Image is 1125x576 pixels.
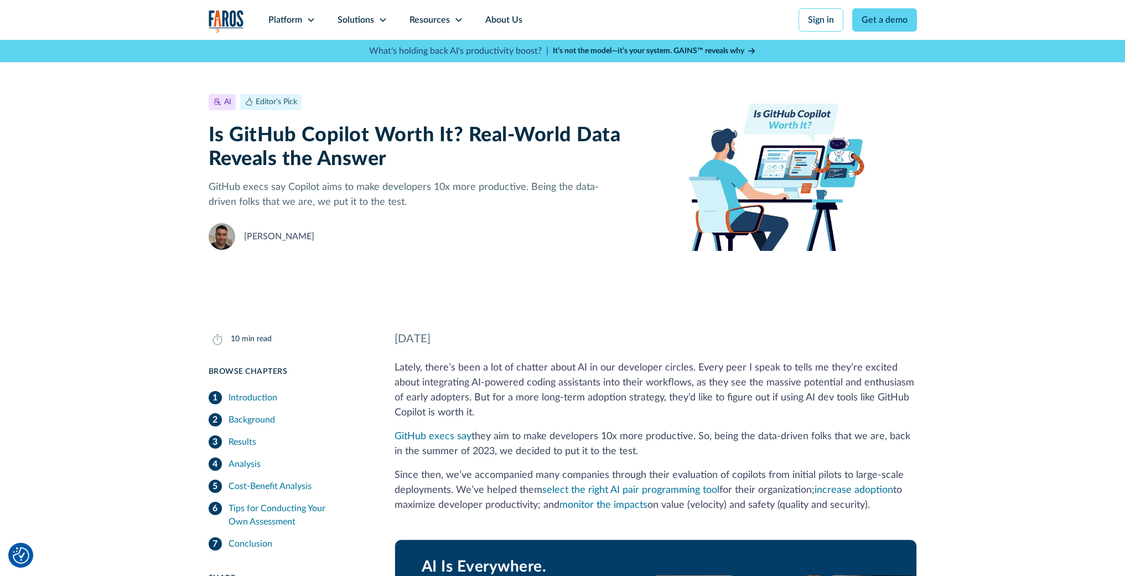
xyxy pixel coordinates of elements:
a: Conclusion [209,533,368,555]
div: Platform [268,13,302,27]
div: Introduction [229,391,277,404]
div: Editor's Pick [256,96,297,108]
h1: Is GitHub Copilot Worth It? Real-World Data Reveals the Answer [209,124,623,171]
a: select the right AI pair programming tool [542,485,719,495]
a: It’s not the model—it’s your system. GAINS™ reveals why [553,45,756,57]
div: AI [224,96,231,108]
div: Results [229,435,256,449]
div: Browse Chapters [209,366,368,378]
a: monitor the impacts [559,500,647,510]
div: min read [242,333,272,345]
a: Background [209,409,368,431]
div: Background [229,413,275,426]
div: [DATE] [395,331,917,347]
a: Introduction [209,387,368,409]
a: Get a demo [852,8,917,32]
div: Conclusion [229,537,272,551]
a: increase adoption [815,485,893,495]
a: Sign in [799,8,843,32]
div: Resources [409,13,450,27]
div: Cost-Benefit Analysis [229,480,312,493]
a: Tips for Conducting Your Own Assessment [209,497,368,533]
img: Is GitHub Copilot Worth It Faros AI blog banner image of developer utilizing copilot [640,93,916,251]
p: GitHub execs say Copilot aims to make developers 10x more productive. Being the data-driven folks... [209,180,623,210]
strong: It’s not the model—it’s your system. GAINS™ reveals why [553,47,744,55]
div: 10 [231,333,240,345]
div: Solutions [338,13,374,27]
div: Tips for Conducting Your Own Assessment [229,502,368,528]
a: GitHub execs say [395,431,471,441]
p: Since then, we’ve accompanied many companies through their evaluation of copilots from initial pi... [395,468,917,513]
a: home [209,10,244,33]
div: [PERSON_NAME] [244,230,314,243]
a: Results [209,431,368,453]
p: they aim to make developers 10x more productive. So, being the data-driven folks that we are, bac... [395,429,917,459]
a: Analysis [209,453,368,475]
p: Lately, there’s been a lot of chatter about AI in our developer circles. Every peer I speak to te... [395,361,917,420]
img: Revisit consent button [13,547,29,564]
p: What's holding back AI's productivity boost? | [369,44,548,58]
a: Cost-Benefit Analysis [209,475,368,497]
button: Cookie Settings [13,547,29,564]
img: Logo of the analytics and reporting company Faros. [209,10,244,33]
img: Thomas Gerber [209,223,235,250]
div: Analysis [229,457,261,471]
